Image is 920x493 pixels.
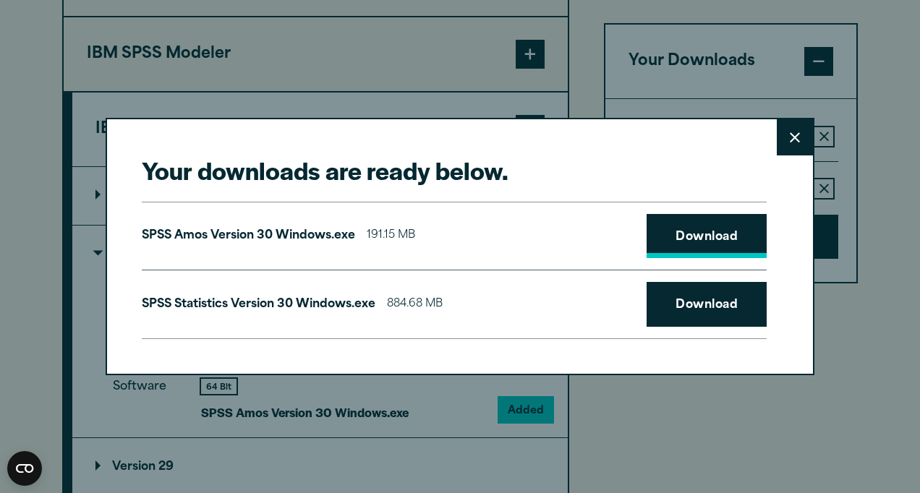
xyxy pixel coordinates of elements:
a: Download [647,282,767,327]
span: 191.15 MB [367,226,415,246]
button: Open CMP widget [7,451,42,486]
p: SPSS Amos Version 30 Windows.exe [142,226,355,246]
a: Download [647,214,767,259]
h2: Your downloads are ready below. [142,154,767,187]
p: SPSS Statistics Version 30 Windows.exe [142,294,375,315]
span: 884.68 MB [387,294,443,315]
